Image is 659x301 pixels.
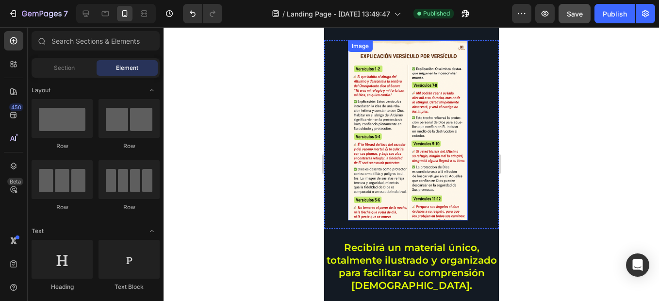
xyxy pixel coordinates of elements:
[32,86,50,95] span: Layout
[144,83,160,98] span: Toggle open
[32,203,93,212] div: Row
[559,4,591,23] button: Save
[99,203,160,212] div: Row
[603,9,627,19] div: Publish
[99,142,160,150] div: Row
[32,227,44,235] span: Text
[287,9,390,19] span: Landing Page - [DATE] 13:49:47
[7,178,23,185] div: Beta
[32,142,93,150] div: Row
[144,223,160,239] span: Toggle open
[54,64,75,72] span: Section
[423,9,450,18] span: Published
[626,253,649,277] div: Open Intercom Messenger
[99,283,160,291] div: Text Block
[64,8,68,19] p: 7
[32,31,160,50] input: Search Sections & Elements
[9,103,23,111] div: 450
[116,64,138,72] span: Element
[183,4,222,23] div: Undo/Redo
[567,10,583,18] span: Save
[282,9,285,19] span: /
[324,27,499,301] iframe: Design area
[32,283,93,291] div: Heading
[594,4,635,23] button: Publish
[4,4,72,23] button: 7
